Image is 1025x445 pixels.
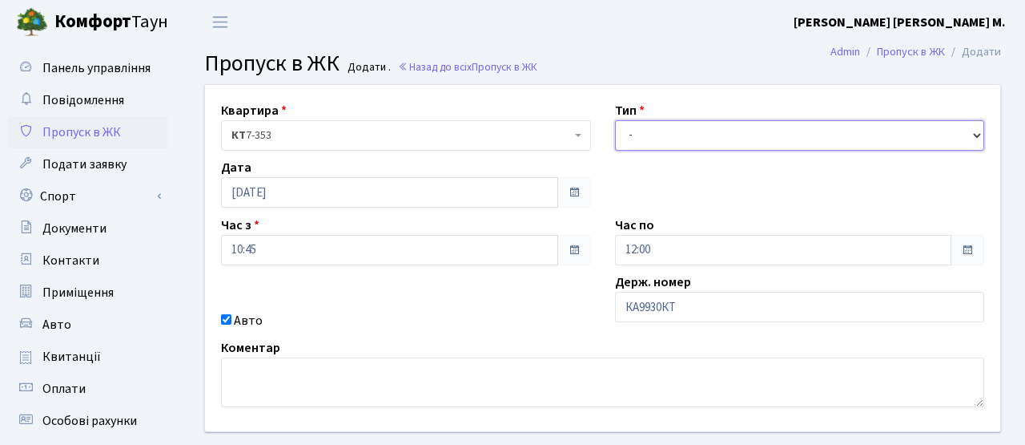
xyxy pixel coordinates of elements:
[794,14,1006,31] b: [PERSON_NAME] [PERSON_NAME] М.
[8,84,168,116] a: Повідомлення
[615,101,645,120] label: Тип
[8,180,168,212] a: Спорт
[8,52,168,84] a: Панель управління
[615,292,985,322] input: AA0001AA
[8,212,168,245] a: Документи
[221,338,280,358] label: Коментар
[221,101,287,120] label: Квартира
[200,9,240,35] button: Переключити навігацію
[231,127,246,144] b: КТ
[54,9,168,36] span: Таун
[42,380,86,398] span: Оплати
[8,277,168,309] a: Приміщення
[8,245,168,277] a: Контакти
[398,59,537,75] a: Назад до всіхПропуск в ЖК
[945,43,1001,61] li: Додати
[221,120,591,151] span: <b>КТ</b>&nbsp;&nbsp;&nbsp;&nbsp;7-353
[42,91,124,109] span: Повідомлення
[8,405,168,437] a: Особові рахунки
[8,341,168,373] a: Квитанції
[42,316,71,334] span: Авто
[344,61,391,75] small: Додати .
[8,309,168,341] a: Авто
[8,148,168,180] a: Подати заявку
[42,412,137,430] span: Особові рахунки
[221,216,259,235] label: Час з
[42,284,114,301] span: Приміщення
[231,127,571,144] span: <b>КТ</b>&nbsp;&nbsp;&nbsp;&nbsp;7-353
[8,373,168,405] a: Оплати
[806,35,1025,69] nav: breadcrumb
[615,273,691,292] label: Держ. номер
[204,47,340,79] span: Пропуск в ЖК
[794,13,1006,32] a: [PERSON_NAME] [PERSON_NAME] М.
[42,220,107,237] span: Документи
[42,252,99,269] span: Контакти
[42,156,127,173] span: Подати заявку
[42,123,121,141] span: Пропуск в ЖК
[42,348,101,366] span: Квитанції
[615,216,654,235] label: Час по
[234,311,263,330] label: Авто
[472,59,537,75] span: Пропуск в ЖК
[830,43,860,60] a: Admin
[8,116,168,148] a: Пропуск в ЖК
[221,158,251,177] label: Дата
[42,59,151,77] span: Панель управління
[16,6,48,38] img: logo.png
[54,9,131,34] b: Комфорт
[877,43,945,60] a: Пропуск в ЖК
